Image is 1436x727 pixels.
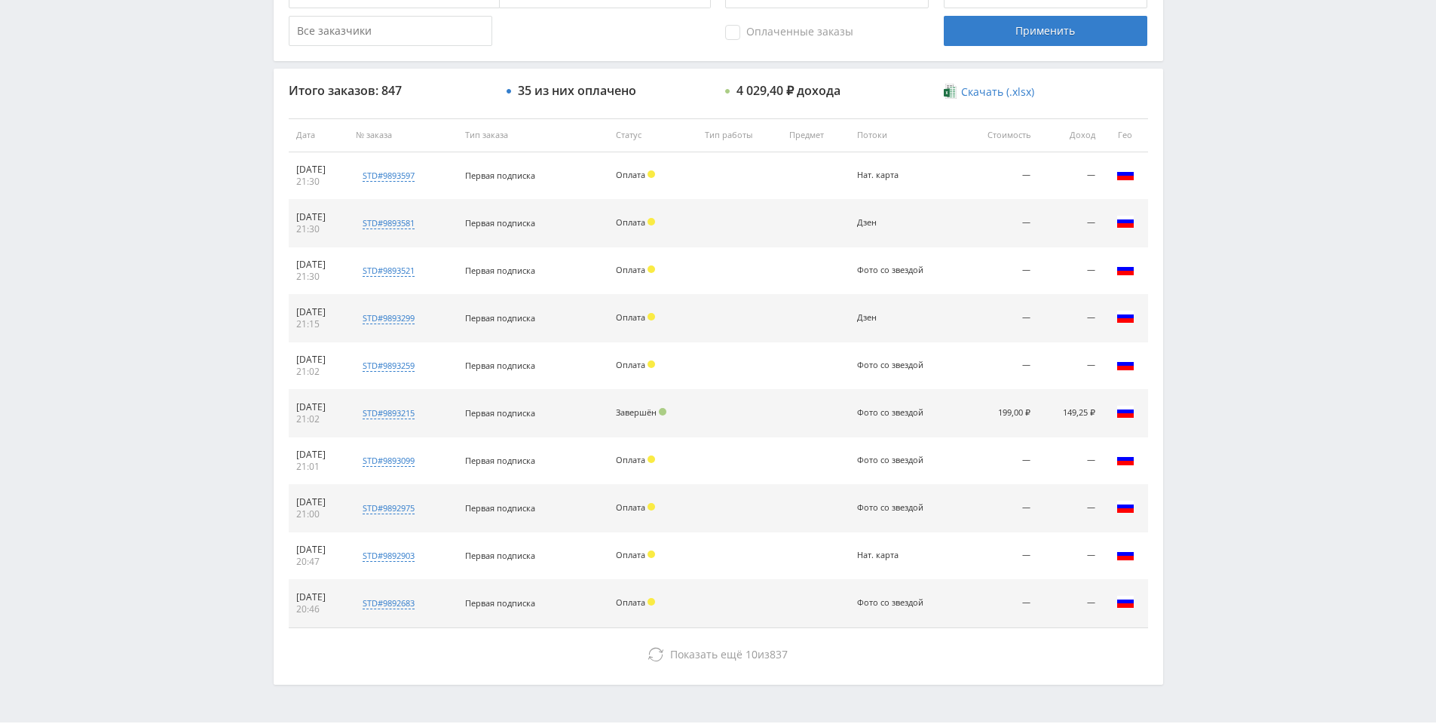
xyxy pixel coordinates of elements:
div: [DATE] [296,401,341,413]
div: [DATE] [296,306,341,318]
a: Скачать (.xlsx) [944,84,1034,100]
div: [DATE] [296,259,341,271]
img: rus.png [1116,355,1134,373]
span: Первая подписка [465,550,535,561]
div: [DATE] [296,211,341,223]
td: — [960,247,1038,295]
img: rus.png [1116,308,1134,326]
div: 21:30 [296,176,341,188]
div: std#9892683 [363,597,415,609]
div: Применить [944,16,1147,46]
div: std#9893581 [363,217,415,229]
div: std#9892903 [363,550,415,562]
span: Первая подписка [465,597,535,609]
span: Скачать (.xlsx) [961,86,1034,98]
div: [DATE] [296,544,341,556]
span: Первая подписка [465,502,535,514]
span: Оплата [616,502,645,513]
div: 35 из них оплачено [518,84,636,97]
div: Нат. карта [857,170,925,180]
img: rus.png [1116,403,1134,421]
div: [DATE] [296,591,341,603]
div: 21:30 [296,271,341,283]
img: rus.png [1116,165,1134,183]
td: 149,25 ₽ [1038,390,1102,437]
span: Первая подписка [465,407,535,419]
span: Оплата [616,454,645,465]
td: — [1038,295,1102,342]
span: Холд [648,265,655,273]
span: Первая подписка [465,265,535,276]
div: Фото со звездой [857,456,925,465]
div: 4 029,40 ₽ дохода [736,84,840,97]
th: Тип работы [697,118,782,152]
th: Стоимость [960,118,1038,152]
td: — [1038,342,1102,390]
img: rus.png [1116,593,1134,611]
span: 837 [770,647,788,661]
span: Первая подписка [465,312,535,324]
div: Фото со звездой [857,408,925,418]
div: Дзен [857,218,925,228]
div: std#9893521 [363,265,415,277]
span: Первая подписка [465,217,535,229]
td: — [1038,580,1102,627]
span: Оплата [616,311,645,323]
img: xlsx [944,84,957,99]
div: 21:30 [296,223,341,235]
td: — [1038,200,1102,247]
div: 21:01 [296,461,341,473]
span: Завершён [616,406,657,418]
img: rus.png [1116,450,1134,468]
div: Фото со звездой [857,265,925,275]
span: Оплата [616,169,645,180]
td: — [960,152,1038,200]
div: 21:02 [296,413,341,425]
td: — [960,485,1038,532]
span: Оплата [616,359,645,370]
img: rus.png [1116,213,1134,231]
span: Холд [648,456,655,463]
div: Итого заказов: 847 [289,84,492,97]
td: — [960,342,1038,390]
td: — [960,200,1038,247]
div: [DATE] [296,449,341,461]
td: — [1038,485,1102,532]
div: 21:15 [296,318,341,330]
span: Оплата [616,264,645,275]
span: Оплата [616,597,645,608]
div: 20:46 [296,603,341,615]
div: Дзен [857,313,925,323]
img: rus.png [1116,545,1134,563]
span: Первая подписка [465,455,535,466]
span: Холд [648,598,655,606]
td: — [1038,247,1102,295]
input: Все заказчики [289,16,492,46]
img: rus.png [1116,498,1134,516]
span: Подтвержден [659,408,666,416]
div: [DATE] [296,496,341,508]
th: Предмет [782,118,849,152]
div: std#9892975 [363,502,415,514]
div: Фото со звездой [857,598,925,608]
td: — [960,532,1038,580]
div: Фото со звездой [857,360,925,370]
span: Холд [648,218,655,225]
td: — [1038,532,1102,580]
td: — [1038,437,1102,485]
span: из [670,647,788,661]
span: Холд [648,551,655,558]
div: 21:02 [296,366,341,378]
div: 20:47 [296,556,341,568]
div: std#9893259 [363,360,415,372]
th: № заказа [348,118,458,152]
img: rus.png [1116,260,1134,278]
div: std#9893299 [363,312,415,324]
span: Первая подписка [465,170,535,181]
div: Фото со звездой [857,503,925,513]
td: 199,00 ₽ [960,390,1038,437]
th: Тип заказа [458,118,608,152]
div: std#9893215 [363,407,415,419]
span: 10 [746,647,758,661]
span: Оплаченные заказы [725,25,853,40]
